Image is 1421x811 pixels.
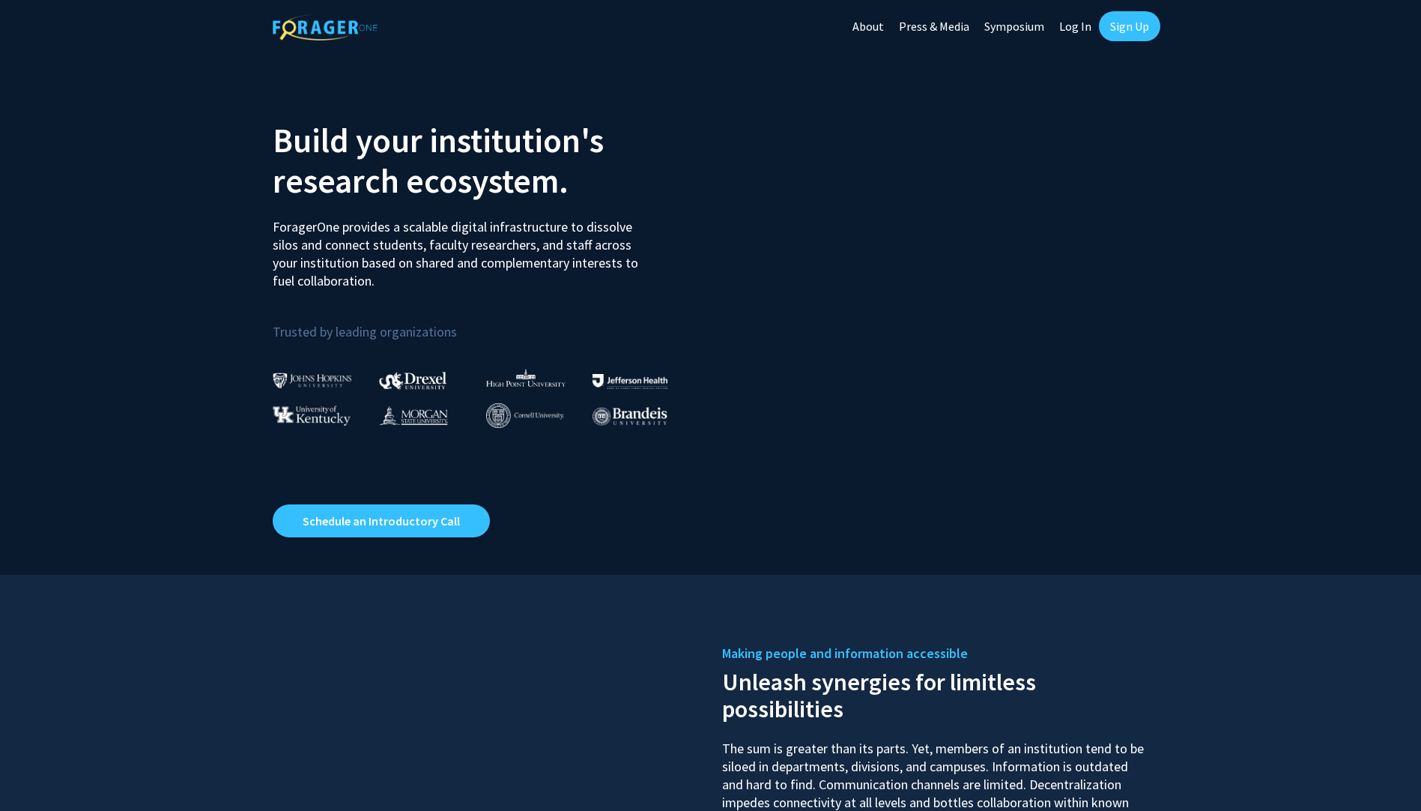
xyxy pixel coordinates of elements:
a: Sign Up [1099,11,1160,41]
img: Brandeis University [593,407,667,426]
h5: Making people and information accessible [722,642,1149,665]
img: Drexel University [379,372,446,389]
img: ForagerOne Logo [273,14,378,40]
img: Cornell University [486,403,564,428]
a: Opens in a new tab [273,504,490,537]
h2: Build your institution's research ecosystem. [273,120,700,201]
p: Trusted by leading organizations [273,302,700,343]
img: University of Kentucky [273,405,351,426]
img: High Point University [486,369,566,387]
img: Johns Hopkins University [273,373,352,388]
img: Morgan State University [379,405,448,425]
h2: Unleash synergies for limitless possibilities [722,665,1149,723]
img: Thomas Jefferson University [593,374,667,388]
p: ForagerOne provides a scalable digital infrastructure to dissolve silos and connect students, fac... [273,207,649,290]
